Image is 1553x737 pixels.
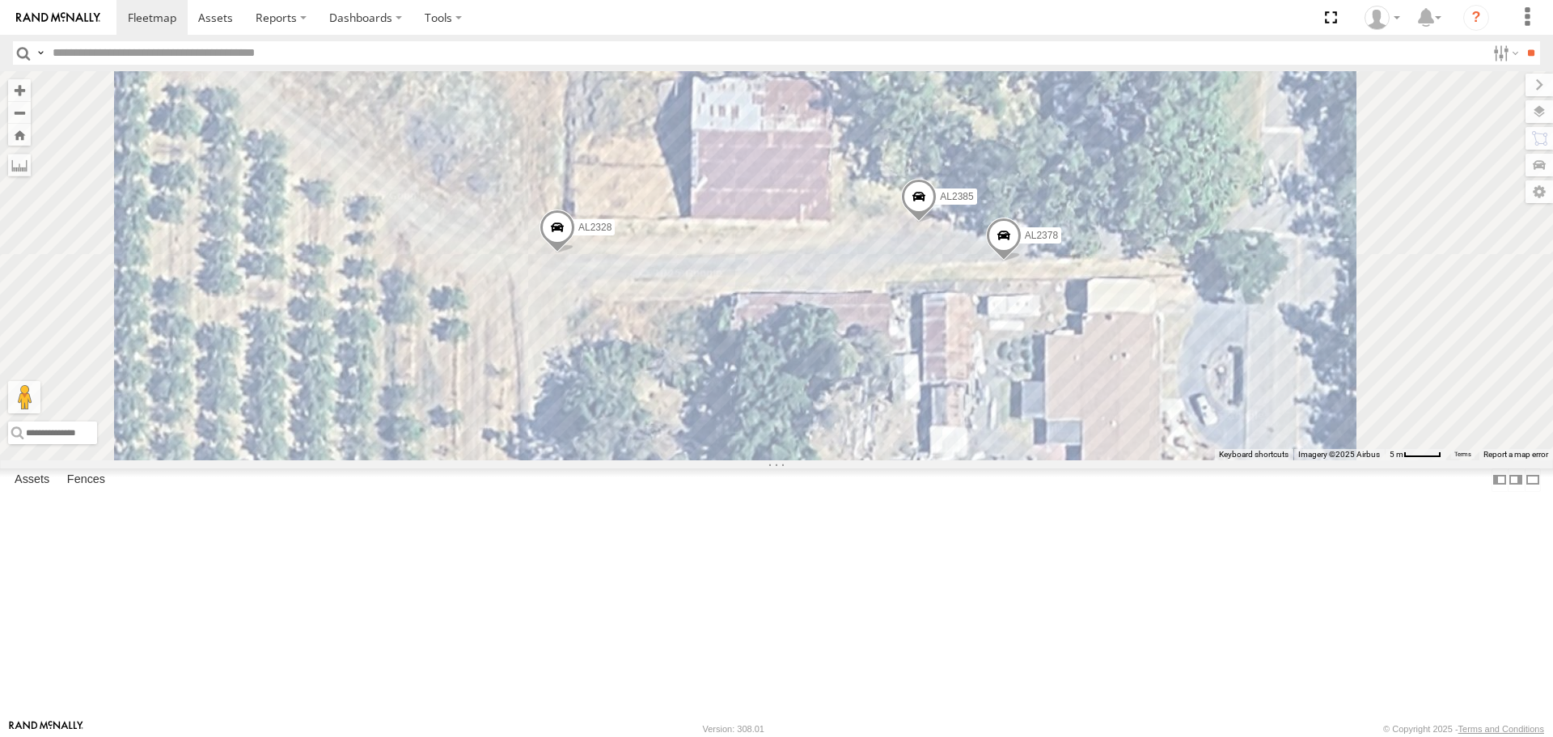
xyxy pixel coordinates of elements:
[1359,6,1406,30] div: David Lowrie
[1383,724,1544,734] div: © Copyright 2025 -
[8,381,40,413] button: Drag Pegman onto the map to open Street View
[1463,5,1489,31] i: ?
[6,469,57,492] label: Assets
[1492,468,1508,492] label: Dock Summary Table to the Left
[1390,450,1403,459] span: 5 m
[1525,468,1541,492] label: Hide Summary Table
[59,469,113,492] label: Fences
[8,154,31,176] label: Measure
[8,124,31,146] button: Zoom Home
[1298,450,1380,459] span: Imagery ©2025 Airbus
[1025,230,1058,241] span: AL2378
[1454,451,1471,457] a: Terms (opens in new tab)
[1458,724,1544,734] a: Terms and Conditions
[578,222,611,233] span: AL2328
[1385,449,1446,460] button: Map Scale: 5 m per 43 pixels
[16,12,100,23] img: rand-logo.svg
[8,79,31,101] button: Zoom in
[1219,449,1289,460] button: Keyboard shortcuts
[1508,468,1524,492] label: Dock Summary Table to the Right
[34,41,47,65] label: Search Query
[940,191,973,202] span: AL2385
[1487,41,1521,65] label: Search Filter Options
[9,721,83,737] a: Visit our Website
[8,101,31,124] button: Zoom out
[1483,450,1548,459] a: Report a map error
[703,724,764,734] div: Version: 308.01
[1525,180,1553,203] label: Map Settings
